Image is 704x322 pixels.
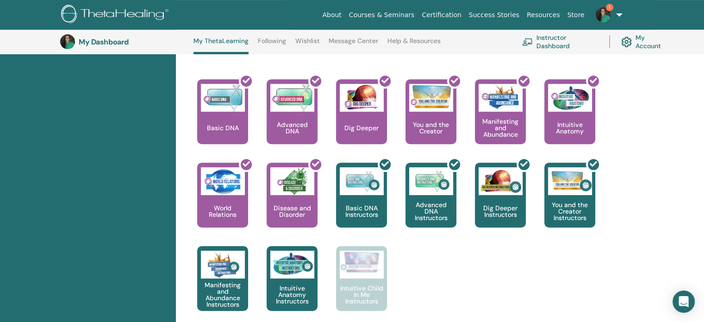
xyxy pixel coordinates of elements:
a: About [318,6,345,24]
p: Dig Deeper [341,125,382,131]
a: You and the Creator Instructors You and the Creator Instructors [544,163,595,246]
span: 1 [606,4,613,11]
img: Dig Deeper [340,84,384,112]
img: Manifesting and Abundance [479,84,523,112]
img: Advanced DNA [270,84,314,112]
p: Basic DNA Instructors [336,205,387,218]
a: Disease and Disorder Disease and Disorder [267,163,318,246]
a: Dig Deeper Dig Deeper [336,79,387,163]
img: logo.png [61,5,172,25]
a: You and the Creator You and the Creator [405,79,456,163]
p: Disease and Disorder [267,205,318,218]
img: Intuitive Anatomy Instructors [270,251,314,278]
img: Intuitive Anatomy [548,84,592,112]
a: Basic DNA Basic DNA [197,79,248,163]
a: Advanced DNA Instructors Advanced DNA Instructors [405,163,456,246]
a: My Account [621,32,670,52]
img: default.jpg [596,7,611,22]
a: Store [564,6,588,24]
img: Intuitive Child In Me Instructors [340,251,384,273]
p: You and the Creator [405,121,456,134]
a: My ThetaLearning [193,37,249,54]
img: Basic DNA [201,84,245,112]
img: Basic DNA Instructors [340,167,384,195]
a: Intuitive Anatomy Intuitive Anatomy [544,79,595,163]
p: Dig Deeper Instructors [475,205,526,218]
img: Manifesting and Abundance Instructors [201,251,245,278]
a: Courses & Seminars [345,6,418,24]
a: Message Center [329,37,378,52]
a: Dig Deeper Instructors Dig Deeper Instructors [475,163,526,246]
a: Help & Resources [387,37,441,52]
a: Following [258,37,286,52]
a: Resources [523,6,564,24]
a: Manifesting and Abundance Manifesting and Abundance [475,79,526,163]
img: Dig Deeper Instructors [479,167,523,195]
p: World Relations [197,205,248,218]
h3: My Dashboard [79,38,171,46]
a: Certification [418,6,465,24]
p: Manifesting and Abundance [475,118,526,138]
p: Intuitive Anatomy Instructors [267,285,318,304]
a: Instructor Dashboard [522,32,598,52]
div: Open Intercom Messenger [673,290,695,313]
img: default.jpg [60,34,75,49]
p: Intuitive Child In Me Instructors [336,285,387,304]
a: Success Stories [465,6,523,24]
img: cog.svg [621,34,632,50]
img: World Relations [201,167,245,195]
img: chalkboard-teacher.svg [522,38,533,46]
p: You and the Creator Instructors [544,202,595,221]
p: Advanced DNA Instructors [405,202,456,221]
a: Basic DNA Instructors Basic DNA Instructors [336,163,387,246]
p: Advanced DNA [267,121,318,134]
p: Intuitive Anatomy [544,121,595,134]
img: Advanced DNA Instructors [409,167,453,195]
img: Disease and Disorder [270,167,314,195]
img: You and the Creator Instructors [548,167,592,195]
a: World Relations World Relations [197,163,248,246]
img: You and the Creator [409,84,453,109]
p: Manifesting and Abundance Instructors [197,282,248,308]
a: Advanced DNA Advanced DNA [267,79,318,163]
a: Wishlist [295,37,320,52]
